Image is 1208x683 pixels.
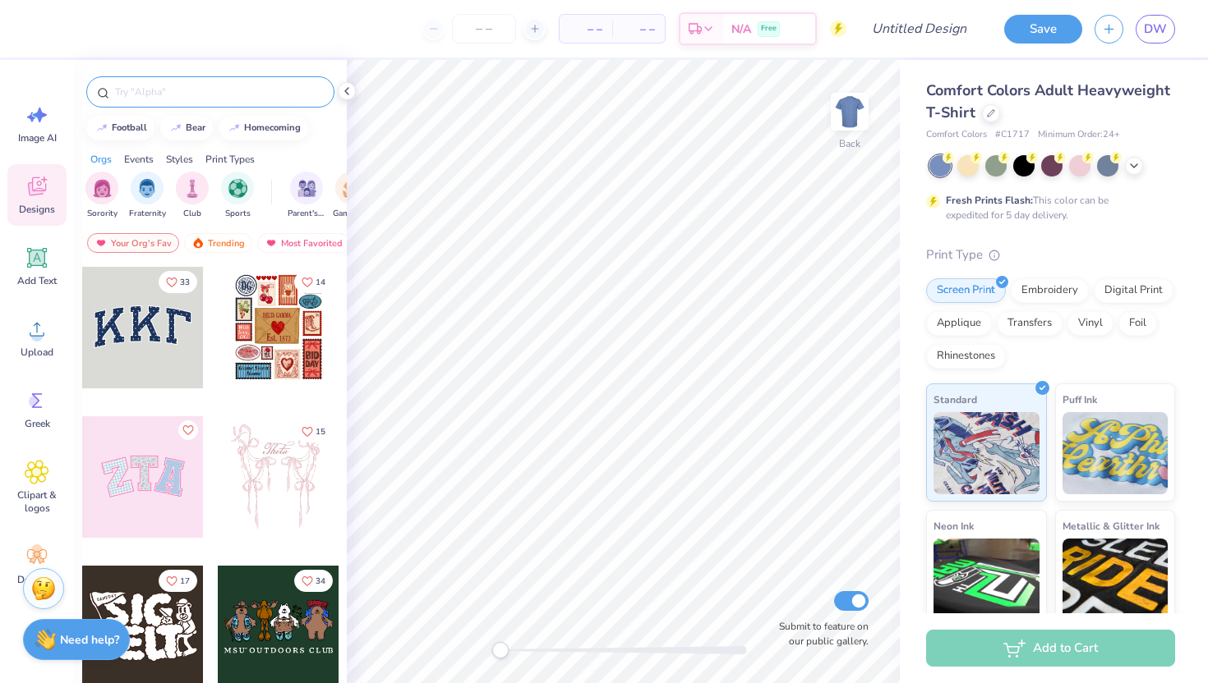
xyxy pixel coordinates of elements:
div: Most Favorited [257,233,350,253]
button: filter button [288,172,325,220]
div: football [112,123,147,132]
div: Digital Print [1094,278,1173,303]
div: Styles [166,152,193,167]
div: Your Org's Fav [87,233,179,253]
span: Designs [19,203,55,216]
button: Like [159,271,197,293]
button: Like [294,271,333,293]
span: Image AI [18,131,57,144]
button: filter button [221,172,254,220]
button: Like [178,420,198,440]
input: Untitled Design [859,12,980,45]
span: Greek [25,417,50,430]
div: Back [839,136,860,151]
span: N/A [731,21,751,38]
div: filter for Parent's Weekend [288,172,325,220]
div: filter for Game Day [333,172,371,220]
div: Print Types [205,152,255,167]
span: Minimum Order: 24 + [1038,128,1120,142]
input: – – [452,14,516,44]
button: homecoming [219,116,308,140]
button: Like [294,570,333,592]
button: filter button [129,172,166,220]
div: filter for Sports [221,172,254,220]
img: Sports Image [228,179,247,198]
span: Upload [21,346,53,359]
span: # C1717 [995,128,1030,142]
div: Vinyl [1067,311,1113,336]
img: Metallic & Glitter Ink [1063,539,1169,621]
span: Free [761,23,777,34]
div: filter for Club [176,172,209,220]
span: Club [183,208,201,220]
img: Game Day Image [343,179,362,198]
input: Try "Alpha" [113,84,324,100]
img: Puff Ink [1063,412,1169,494]
img: Club Image [183,179,201,198]
button: bear [160,116,213,140]
button: filter button [176,172,209,220]
span: – – [622,21,655,38]
div: Print Type [926,245,1175,264]
span: DW [1144,20,1167,39]
div: Events [124,152,154,167]
span: Puff Ink [1063,391,1097,408]
div: Screen Print [926,278,1006,303]
span: Decorate [17,573,57,586]
span: Metallic & Glitter Ink [1063,517,1160,534]
div: Foil [1118,311,1157,336]
span: Sports [225,208,251,220]
div: filter for Sorority [85,172,118,220]
div: Embroidery [1011,278,1089,303]
div: bear [186,123,205,132]
span: Clipart & logos [10,488,64,515]
span: 14 [316,278,325,286]
strong: Fresh Prints Flash: [946,194,1033,207]
span: Add Text [17,274,57,287]
div: Applique [926,311,992,336]
img: Sorority Image [93,179,112,198]
label: Submit to feature on our public gallery. [770,619,869,649]
span: Comfort Colors Adult Heavyweight T-Shirt [926,80,1170,122]
span: – – [569,21,602,38]
img: Neon Ink [934,539,1040,621]
span: 17 [180,577,190,585]
img: Parent's Weekend Image [297,179,316,198]
div: filter for Fraternity [129,172,166,220]
span: Sorority [87,208,118,220]
img: trend_line.gif [169,123,182,133]
img: Fraternity Image [138,179,156,198]
span: Standard [934,391,977,408]
a: DW [1136,15,1175,44]
img: most_fav.gif [95,237,108,249]
span: Parent's Weekend [288,208,325,220]
span: 15 [316,428,325,436]
div: Orgs [90,152,112,167]
span: Fraternity [129,208,166,220]
div: This color can be expedited for 5 day delivery. [946,193,1148,222]
img: trend_line.gif [95,123,108,133]
button: football [86,116,154,140]
div: Accessibility label [492,642,509,658]
div: Rhinestones [926,344,1006,369]
button: filter button [333,172,371,220]
span: 33 [180,278,190,286]
strong: Need help? [60,632,119,648]
div: Transfers [997,311,1063,336]
span: Neon Ink [934,517,974,534]
div: homecoming [244,123,301,132]
span: 34 [316,577,325,585]
span: Comfort Colors [926,128,987,142]
button: Like [159,570,197,592]
button: filter button [85,172,118,220]
span: Game Day [333,208,371,220]
img: most_fav.gif [265,237,278,249]
button: Like [294,420,333,442]
img: Back [833,95,866,128]
img: Standard [934,412,1040,494]
div: Trending [184,233,252,253]
button: Save [1004,15,1082,44]
img: trending.gif [191,237,205,249]
img: trend_line.gif [228,123,241,133]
